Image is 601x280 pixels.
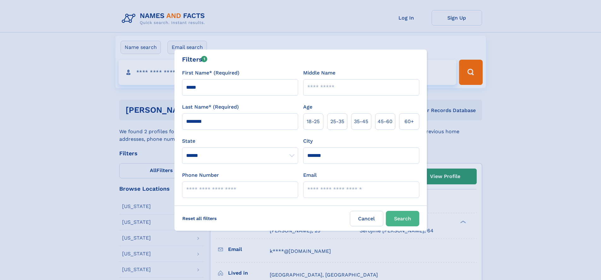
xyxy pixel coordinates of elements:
[182,55,208,64] div: Filters
[307,118,320,125] span: 18‑25
[182,171,219,179] label: Phone Number
[178,211,221,226] label: Reset all filters
[303,171,317,179] label: Email
[182,103,239,111] label: Last Name* (Required)
[182,69,239,77] label: First Name* (Required)
[303,103,312,111] label: Age
[350,211,383,226] label: Cancel
[330,118,344,125] span: 25‑35
[404,118,414,125] span: 60+
[354,118,368,125] span: 35‑45
[303,69,335,77] label: Middle Name
[386,211,419,226] button: Search
[182,137,298,145] label: State
[378,118,392,125] span: 45‑60
[303,137,313,145] label: City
